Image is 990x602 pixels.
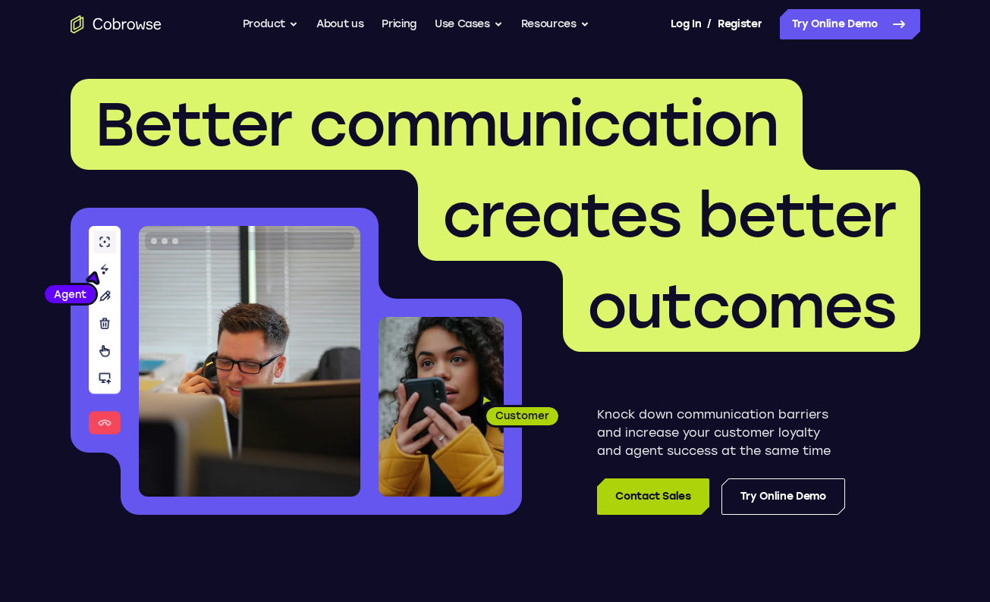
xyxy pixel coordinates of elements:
a: About us [316,9,363,39]
a: Log In [671,9,701,39]
span: / [707,15,712,33]
span: creates better [442,179,896,252]
a: Try Online Demo [721,478,845,515]
button: Use Cases [435,9,503,39]
span: Better communication [95,88,778,161]
button: Resources [521,9,589,39]
img: A customer holding their phone [379,317,504,497]
a: Try Online Demo [780,9,920,39]
a: Register [718,9,762,39]
span: outcomes [587,270,896,343]
button: Product [243,9,299,39]
a: Pricing [382,9,416,39]
img: A customer support agent talking on the phone [139,226,360,497]
a: Contact Sales [597,478,709,515]
a: Go to the home page [71,15,162,33]
p: Knock down communication barriers and increase your customer loyalty and agent success at the sam... [597,406,845,460]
